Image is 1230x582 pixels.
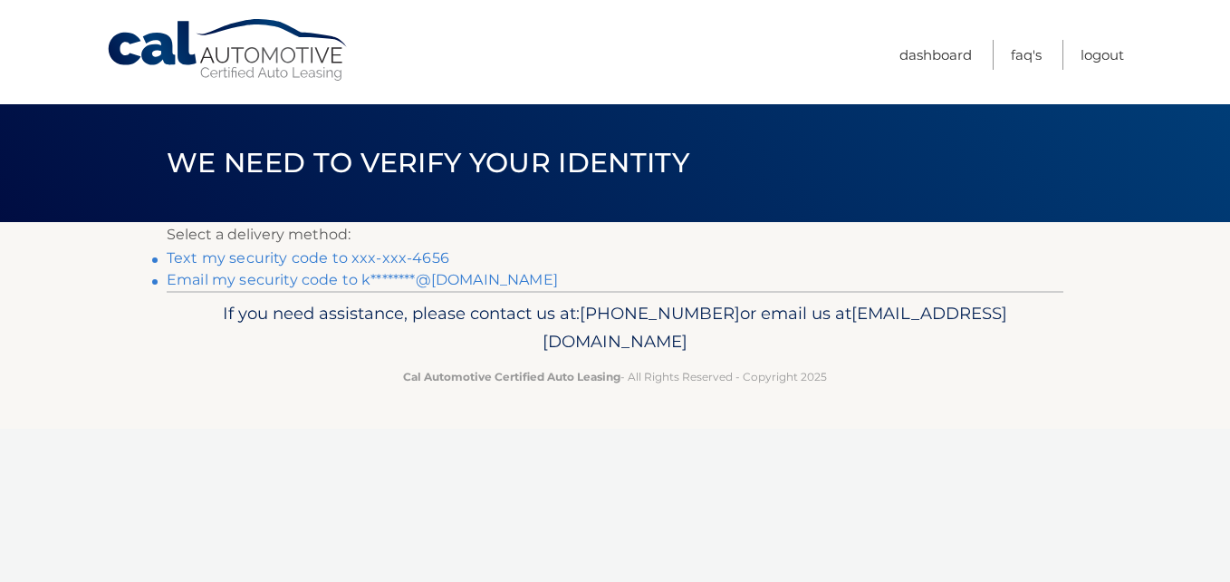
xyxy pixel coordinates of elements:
p: Select a delivery method: [167,222,1063,247]
a: Text my security code to xxx-xxx-4656 [167,249,449,267]
a: Logout [1081,40,1124,70]
strong: Cal Automotive Certified Auto Leasing [403,370,620,383]
p: If you need assistance, please contact us at: or email us at [178,299,1052,357]
a: Cal Automotive [106,18,351,82]
p: - All Rights Reserved - Copyright 2025 [178,367,1052,386]
span: [PHONE_NUMBER] [580,303,740,324]
span: We need to verify your identity [167,146,689,179]
a: FAQ's [1011,40,1042,70]
a: Email my security code to k********@[DOMAIN_NAME] [167,271,558,288]
a: Dashboard [899,40,972,70]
